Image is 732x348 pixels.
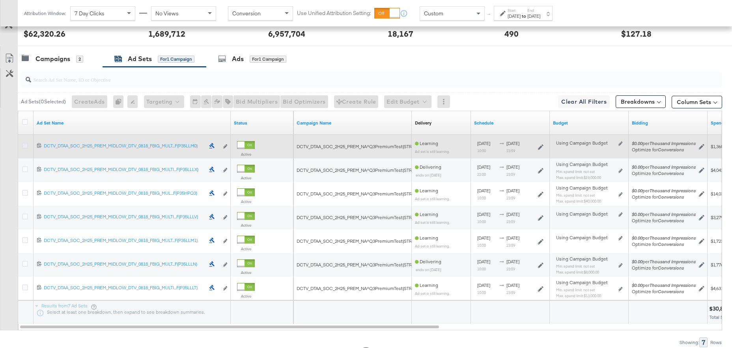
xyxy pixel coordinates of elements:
[650,259,696,264] em: Thousand Impressions
[416,267,441,272] sub: ends on [DATE]
[699,337,708,347] div: 7
[477,188,490,194] span: [DATE]
[556,175,601,180] sub: Max. spend limit : $19,000.00
[477,148,486,153] sub: 10:00
[506,211,519,217] span: [DATE]
[44,166,205,175] a: DCTV_DTAA_SOC_2H25_PREM_MIDLOW_DTV_0818_FBIG_MULTI...F(P35LLLX)
[415,149,450,154] sub: Ad set is still learning.
[416,173,441,177] sub: ends on [DATE]
[415,188,438,194] span: Learning
[44,261,205,269] a: DCTV_DTAA_SOC_2H25_PREM_MIDLOW_DTV_0818_FBIG_MULT...F(P35LLLN)
[658,194,684,200] em: Conversions
[504,28,519,39] div: 490
[250,56,286,63] div: for 1 Campaign
[237,175,255,181] label: Active
[237,223,255,228] label: Active
[477,290,486,295] sub: 10:00
[556,270,599,274] sub: Max. spend limit : $8,000.00
[415,120,431,126] a: Reflects the ability of your Ad Set to achieve delivery based on ad states, schedule and budget.
[297,285,433,291] span: DCTV_DTAA_SOC_2H25_PREM_NA^Q3PremiumTest(STRDTV77258)
[650,164,696,170] em: Thousand Impressions
[44,237,205,246] a: DCTV_DTAA_SOC_2H25_PREM_MIDLOW_DTV_0818_FBIG_MULT...F(P35LLM1)
[658,147,684,153] em: Conversions
[158,56,194,63] div: for 1 Campaign
[415,235,438,241] span: Learning
[506,195,515,200] sub: 23:59
[297,214,433,220] span: DCTV_DTAA_SOC_2H25_PREM_NA^Q3PremiumTest(STRDTV77258)
[506,219,515,224] sub: 23:59
[561,97,607,107] span: Clear All Filters
[632,211,696,217] span: per
[658,170,684,176] em: Conversions
[527,13,540,19] div: [DATE]
[632,194,696,200] div: Optimize for
[232,10,261,17] span: Conversion
[388,28,413,39] div: 18,167
[632,235,696,241] span: per
[616,95,666,108] button: Breakdowns
[632,120,704,126] a: Shows your bid and optimisation settings for this Ad Set.
[632,235,642,241] em: $0.00
[113,95,127,108] div: 0
[44,285,205,291] div: DCTV_DTAA_SOC_2H25_PREM_MIDLOW_DTV_0818_FBIG_MULTI...F(P35LLLT)
[486,13,493,16] span: ↑
[415,259,441,264] span: Delivering
[44,285,205,293] a: DCTV_DTAA_SOC_2H25_PREM_MIDLOW_DTV_0818_FBIG_MULTI...F(P35LLLT)
[556,161,608,167] span: Using Campaign Budget
[506,235,519,241] span: [DATE]
[658,265,684,271] em: Conversions
[44,143,205,149] div: DCTV_DTAA_SOC_2H25_PREM_MIDLOW_DTV_0818_FBIG_MULT...F(P35LLM0)
[477,282,490,288] span: [DATE]
[76,56,83,63] div: 2
[558,95,610,108] button: Clear All Filters
[556,293,601,298] sub: Max. spend limit : $13,000.00
[506,259,519,264] span: [DATE]
[44,143,205,151] a: DCTV_DTAA_SOC_2H25_PREM_MIDLOW_DTV_0818_FBIG_MULT...F(P35LLM0)
[506,282,519,288] span: [DATE]
[21,98,66,105] div: Ad Sets ( 0 Selected)
[268,28,305,39] div: 6,957,704
[556,169,595,174] sub: Min. spend limit: not set
[415,282,438,288] span: Learning
[632,282,642,288] em: $0.00
[556,199,601,203] sub: Max. spend limit : $40,000.00
[556,279,608,286] span: Using Campaign Budget
[44,237,205,244] div: DCTV_DTAA_SOC_2H25_PREM_MIDLOW_DTV_0818_FBIG_MULT...F(P35LLM1)
[556,234,616,241] div: Using Campaign Budget
[556,211,616,217] div: Using Campaign Budget
[415,120,431,126] div: Delivery
[415,244,450,248] sub: Ad set is still learning.
[297,167,433,173] span: DCTV_DTAA_SOC_2H25_PREM_NA^Q3PremiumTest(STRDTV77258)
[556,287,595,292] sub: Min. spend limit: not set
[415,211,438,217] span: Learning
[632,140,642,146] em: $0.00
[24,28,65,39] div: $62,320.26
[527,8,540,13] label: End:
[632,218,696,224] div: Optimize for
[556,185,608,191] span: Using Campaign Budget
[632,188,696,194] span: per
[672,96,722,108] button: Column Sets
[297,9,371,17] label: Use Unified Attribution Setting:
[415,196,450,201] sub: Ad set is still learning.
[155,10,179,17] span: No Views
[237,246,255,251] label: Active
[148,28,185,39] div: 1,689,712
[650,188,696,194] em: Thousand Impressions
[297,262,433,268] span: DCTV_DTAA_SOC_2H25_PREM_NA^Q3PremiumTest(STRDTV77258)
[237,152,255,157] label: Active
[44,214,205,222] a: DCTV_DTAA_SOC_2H25_PREM_MIDLOW_DTV_0818_FBIG_MULTI...F(P35LLLV)
[658,218,684,223] em: Conversions
[632,265,696,271] div: Optimize for
[632,241,696,248] div: Optimize for
[37,120,228,126] a: Your Ad Set name.
[650,211,696,217] em: Thousand Impressions
[424,10,443,17] span: Custom
[506,172,515,177] sub: 23:59
[710,340,722,345] div: Rows
[297,143,433,149] span: DCTV_DTAA_SOC_2H25_PREM_NA^Q3PremiumTest(STRDTV77258)
[44,261,205,267] div: DCTV_DTAA_SOC_2H25_PREM_MIDLOW_DTV_0818_FBIG_MULT...F(P35LLLN)
[632,164,696,170] span: per
[632,147,696,153] div: Optimize for
[44,190,205,196] div: DCTV_DTAA_SOC_2H25_PREM_MIDLOW_DTV_0818_FBIG_MUL...F(P35HPQ3)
